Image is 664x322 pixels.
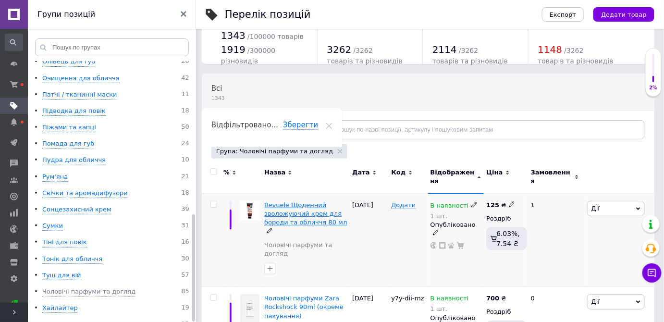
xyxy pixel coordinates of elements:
[181,139,189,149] span: 24
[42,238,87,247] div: Тіні для повік
[181,173,189,182] span: 21
[181,255,189,264] span: 30
[264,295,344,319] a: Чоловічі парфуми Zara Rockshock 90ml (окреме пакування)
[486,294,506,303] div: ₴
[550,11,577,18] span: Експорт
[221,44,246,55] span: 1919
[327,57,403,65] span: товарів та різновидів
[593,7,654,22] button: Додати товар
[225,10,311,20] div: Перелік позицій
[240,201,259,220] img: Revuele Щоденний зволожуючий крем для бороди та обличчя 80 мл
[264,201,347,226] a: Revuele Щоденний зволожуючий крем для бороди та обличчя 80 мл
[601,11,647,18] span: Додати товар
[42,287,135,297] div: Чоловічі парфуми та догляд
[432,57,508,65] span: товарів та різновидів
[211,95,225,102] span: 1343
[319,120,645,139] input: Пошук по назві позиції, артикулу і пошуковим запитам
[391,168,406,177] span: Код
[354,47,373,54] span: / 3262
[42,304,78,313] div: Хайлайтер
[42,156,106,165] div: Пудра для обличчя
[216,147,333,156] span: Група: Чоловічі парфуми та догляд
[264,168,285,177] span: Назва
[591,205,600,212] span: Дії
[181,90,189,99] span: 11
[283,121,318,130] span: Зберегти
[42,271,81,280] div: Туш для вій
[430,202,469,212] span: В наявності
[538,44,563,55] span: 1148
[486,214,523,223] div: Роздріб
[221,30,246,41] span: 1343
[181,205,189,214] span: 39
[486,308,523,316] div: Роздріб
[542,7,584,22] button: Експорт
[181,222,189,231] span: 31
[181,57,189,66] span: 20
[525,194,585,287] div: 1
[181,238,189,247] span: 16
[42,189,128,198] div: Свічки та аромадифузори
[223,168,230,177] span: %
[391,201,416,209] span: Додати
[181,156,189,165] span: 10
[391,295,424,302] span: y7y-dii-rnz
[496,230,520,247] span: 6.03%, 7.54 ₴
[42,139,94,149] div: Помада для губ
[531,168,572,186] span: Замовлення
[42,57,95,66] div: Олівець для губ
[181,123,189,132] span: 50
[646,85,661,91] div: 2%
[181,74,189,83] span: 42
[42,222,63,231] div: Сумки
[181,304,189,313] span: 19
[486,295,499,302] b: 700
[430,212,478,220] div: 1 шт.
[42,107,106,116] div: Підводка для повік
[538,57,614,65] span: товарів та різновидів
[350,194,389,287] div: [DATE]
[211,121,278,129] span: Відфільтровано...
[42,74,120,83] div: Очищення для обличчя
[42,123,96,132] div: Піжами та капці
[42,205,111,214] div: Сонцезахисний крем
[430,168,475,186] span: Відображення
[247,33,304,40] span: / 100000 товарів
[432,44,457,55] span: 2114
[486,201,499,209] b: 125
[591,298,600,305] span: Дії
[221,47,275,65] span: / 300000 різновидів
[181,271,189,280] span: 57
[35,38,189,56] input: Пошук по групах
[486,201,515,210] div: ₴
[211,84,222,93] span: Всі
[486,168,503,177] span: Ціна
[430,295,469,305] span: В наявності
[565,47,584,54] span: / 3262
[327,44,352,55] span: 3262
[459,47,478,54] span: / 3262
[430,305,469,312] div: 1 шт.
[642,263,662,283] button: Чат з покупцем
[181,287,189,297] span: 85
[264,241,347,258] a: Чоловічі парфуми та догляд
[430,221,482,238] div: Опубліковано
[42,255,102,264] div: Тонік для обличчя
[352,168,370,177] span: Дата
[42,173,68,182] div: Рум'яна
[181,107,189,116] span: 18
[42,90,117,99] div: Патчі / тканинні маски
[181,189,189,198] span: 18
